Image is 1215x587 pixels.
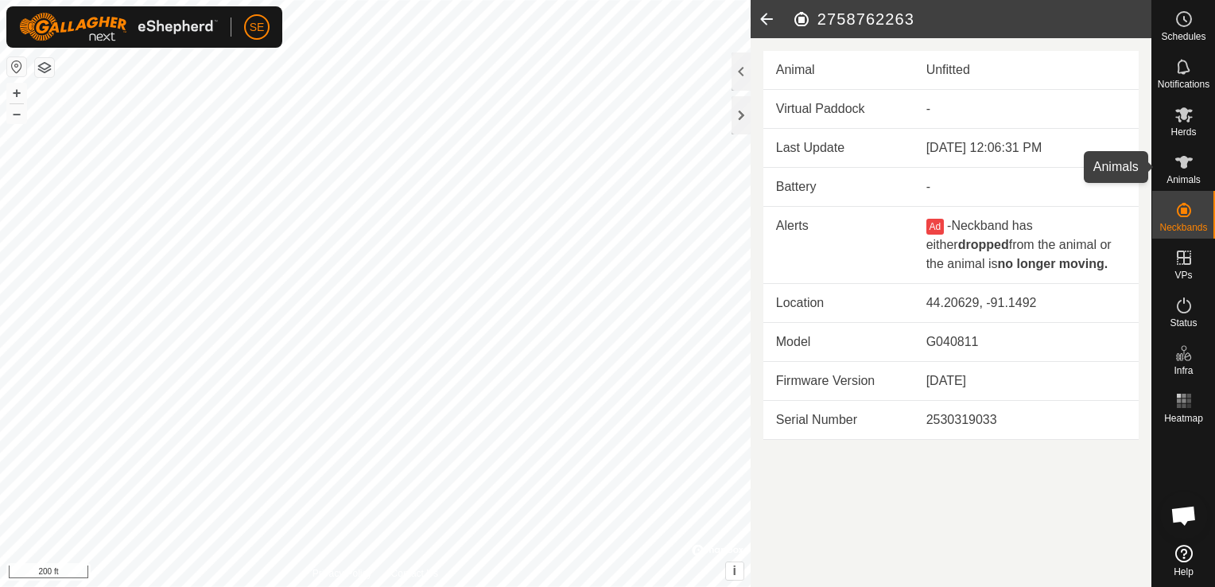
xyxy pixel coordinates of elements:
[1160,492,1208,539] div: Open chat
[7,104,26,123] button: –
[35,58,54,77] button: Map Layers
[926,219,944,235] button: Ad
[763,401,914,440] td: Serial Number
[763,90,914,129] td: Virtual Paddock
[1158,80,1209,89] span: Notifications
[733,564,736,577] span: i
[726,562,743,580] button: i
[763,129,914,168] td: Last Update
[763,323,914,362] td: Model
[1161,32,1205,41] span: Schedules
[7,84,26,103] button: +
[19,13,218,41] img: Gallagher Logo
[997,257,1108,270] b: no longer moving.
[926,410,1126,430] div: 2530319033
[926,177,1126,196] div: -
[947,219,951,232] span: -
[1164,414,1203,423] span: Heatmap
[926,371,1126,391] div: [DATE]
[1166,175,1201,185] span: Animals
[1152,538,1215,583] a: Help
[926,332,1126,352] div: G040811
[1174,366,1193,375] span: Infra
[792,10,1151,29] h2: 2758762263
[958,238,1009,251] b: dropped
[7,57,26,76] button: Reset Map
[763,207,914,284] td: Alerts
[763,51,914,90] td: Animal
[1170,318,1197,328] span: Status
[312,566,372,581] a: Privacy Policy
[250,19,265,36] span: SE
[1159,223,1207,232] span: Neckbands
[926,138,1126,157] div: [DATE] 12:06:31 PM
[1174,270,1192,280] span: VPs
[926,219,1112,270] span: Neckband has either from the animal or the animal is
[1174,567,1194,577] span: Help
[926,102,930,115] app-display-virtual-paddock-transition: -
[763,362,914,401] td: Firmware Version
[763,284,914,323] td: Location
[391,566,438,581] a: Contact Us
[1170,127,1196,137] span: Herds
[763,168,914,207] td: Battery
[926,60,1126,80] div: Unfitted
[926,293,1126,313] div: 44.20629, -91.1492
